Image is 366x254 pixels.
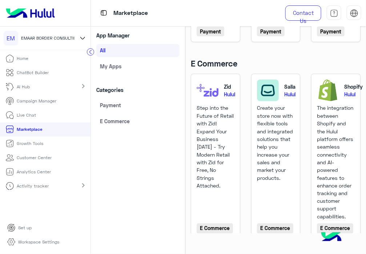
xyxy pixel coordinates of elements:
h4: E Commerce [191,59,237,68]
p: Marketplace [114,8,148,18]
img: hulul-logo.png [319,225,344,250]
img: tab [99,8,108,17]
div: E Commerce [197,223,233,233]
div: Payment [257,27,285,36]
h6: Categories [96,86,180,93]
p: Hulul [344,90,363,98]
img: Logo [3,5,58,21]
p: Hulul [284,90,295,98]
p: Campaign Manager [17,98,57,104]
a: Set up [1,221,37,235]
a: My apps [96,60,180,73]
div: The integration between Shopify and the Hulul platform offers seamless connectivity and AI-powere... [317,104,355,221]
p: Zid [224,83,231,90]
div: E Commerce [317,223,353,233]
p: Shopify [344,83,363,90]
p: Live Chat [17,112,36,118]
h6: App Manager [96,32,180,39]
p: Analytics Center [17,169,51,175]
div: E Commerce [257,223,293,233]
p: Growth Tools [17,140,44,147]
p: Home [17,55,29,62]
a: All [96,44,180,57]
p: Activity tracker [17,183,49,189]
div: EM [4,31,18,45]
mat-icon: chevron_right [79,82,88,90]
div: Step into the Future of Retail with Zid! Expand Your Business [DATE] - Try Modern Retail with Zid... [197,104,234,221]
p: Salla [284,83,295,90]
span: EMAAR BORDER CONSULTING ENGINEER [21,35,101,41]
img: tab [350,9,358,17]
p: Marketplace [17,126,43,133]
p: Hulul [224,90,235,98]
a: ShopifyShopifyHululThe integration between Shopify and the Hulul platform offers seamless connect... [317,80,355,234]
img: Shopify [317,80,339,101]
div: Create your store now with flexible tools and integrated solutions that help you increase your sa... [257,104,295,221]
a: SallaSallaHululCreate your store now with flexible tools and integrated solutions that help you i... [257,80,295,234]
a: ZidZidHululStep into the Future of Retail with Zid! Expand Your Business [DATE] - Try Modern Reta... [197,80,234,234]
p: Set up [18,225,32,231]
a: Payment [96,98,180,112]
a: E Commerce [96,114,180,128]
mat-icon: chevron_right [79,181,88,190]
p: Customer Center [17,154,52,161]
img: Salla [257,80,279,101]
a: Workspace Settings [1,235,65,249]
a: tab [327,5,341,21]
div: Payment [317,27,345,36]
p: ChatBot Builder [17,69,49,76]
img: tab [330,9,338,17]
div: Payment [197,27,224,36]
p: Workspace Settings [18,239,59,245]
img: Zid [197,80,218,101]
p: AI Hub [17,84,30,90]
a: Contact Us [285,5,322,21]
